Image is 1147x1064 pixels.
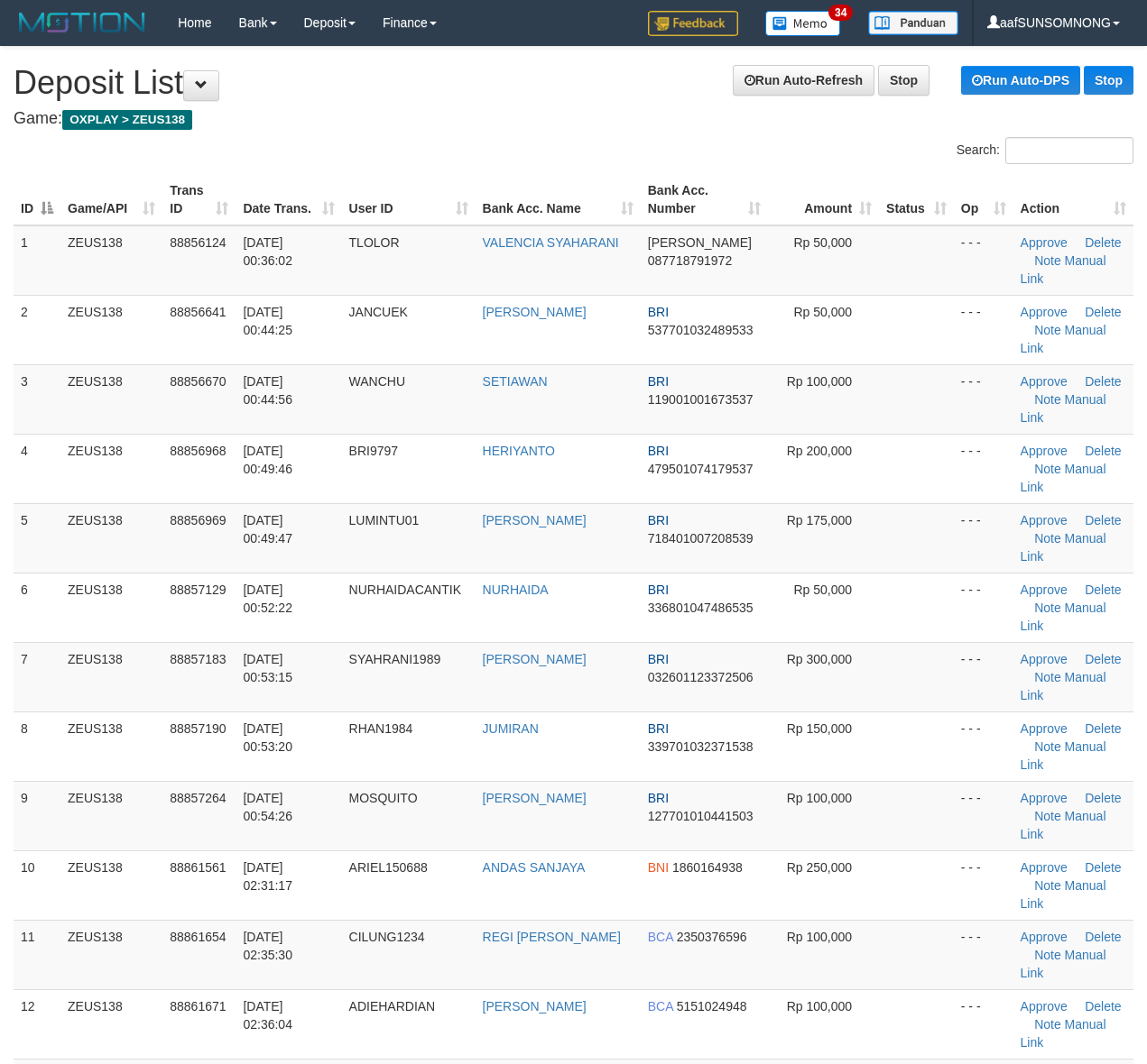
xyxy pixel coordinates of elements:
[60,295,162,364] td: ZEUS138
[1034,462,1061,476] a: Note
[1021,652,1068,666] a: Approve
[170,582,226,597] span: 88857129
[1085,444,1121,458] a: Delete
[349,513,420,527] span: LUMINTU01
[243,513,292,546] span: [DATE] 00:49:47
[733,65,874,96] a: Run Auto-Refresh
[1021,930,1068,944] a: Approve
[243,305,292,337] span: [DATE] 00:44:25
[14,110,1133,128] h4: Game:
[1021,513,1068,527] a: Approve
[648,531,754,546] span: Copy 718401007208539 to clipboard
[60,364,162,434] td: ZEUS138
[1034,253,1061,268] a: Note
[14,434,60,503] td: 4
[954,989,1013,1059] td: - - -
[14,989,60,1059] td: 12
[483,305,587,319] a: [PERSON_NAME]
[672,860,743,875] span: Copy 1860164938 to clipboard
[787,721,852,736] span: Rp 150,000
[1021,948,1106,980] a: Manual Link
[1021,860,1068,875] a: Approve
[787,444,852,458] span: Rp 200,000
[1085,860,1121,875] a: Delete
[342,174,476,225] th: User ID: activate to sort column ascending
[1021,235,1068,250] a: Approve
[349,652,441,666] span: SYAHRANI1989
[60,711,162,781] td: ZEUS138
[648,601,754,615] span: Copy 336801047486535 to clipboard
[14,642,60,711] td: 7
[170,305,226,319] span: 88856641
[1021,374,1068,389] a: Approve
[1034,1017,1061,1032] a: Note
[170,652,226,666] span: 88857183
[243,721,292,754] span: [DATE] 00:53:20
[648,670,754,684] span: Copy 032601123372506 to clipboard
[648,860,669,875] span: BNI
[1085,999,1121,1014] a: Delete
[787,791,852,805] span: Rp 100,000
[1085,930,1121,944] a: Delete
[1084,66,1133,95] a: Stop
[1021,601,1106,633] a: Manual Link
[1034,809,1061,823] a: Note
[828,5,853,21] span: 34
[1021,999,1068,1014] a: Approve
[1021,582,1068,597] a: Approve
[1021,670,1106,702] a: Manual Link
[243,930,292,962] span: [DATE] 02:35:30
[14,503,60,573] td: 5
[483,374,548,389] a: SETIAWAN
[243,235,292,268] span: [DATE] 00:36:02
[243,860,292,893] span: [DATE] 02:31:17
[648,444,669,458] span: BRI
[677,930,747,944] span: Copy 2350376596 to clipboard
[648,513,669,527] span: BRI
[648,739,754,754] span: Copy 339701032371538 to clipboard
[170,999,226,1014] span: 88861671
[14,65,1133,101] h1: Deposit List
[787,860,852,875] span: Rp 250,000
[1085,235,1121,250] a: Delete
[1005,137,1133,164] input: Search:
[14,781,60,850] td: 9
[60,174,162,225] th: Game/API: activate to sort column ascending
[1021,253,1106,286] a: Manual Link
[349,721,413,736] span: RHAN1984
[648,253,732,268] span: Copy 087718791972 to clipboard
[349,305,408,319] span: JANCUEK
[483,444,555,458] a: HERIYANTO
[954,503,1013,573] td: - - -
[1085,582,1121,597] a: Delete
[236,174,341,225] th: Date Trans.: activate to sort column ascending
[483,721,539,736] a: JUMIRAN
[787,999,852,1014] span: Rp 100,000
[60,989,162,1059] td: ZEUS138
[1034,670,1061,684] a: Note
[60,503,162,573] td: ZEUS138
[1034,531,1061,546] a: Note
[483,513,587,527] a: [PERSON_NAME]
[641,174,768,225] th: Bank Acc. Number: activate to sort column ascending
[14,174,60,225] th: ID: activate to sort column descending
[954,642,1013,711] td: - - -
[648,930,673,944] span: BCA
[648,462,754,476] span: Copy 479501074179537 to clipboard
[954,920,1013,989] td: - - -
[677,999,747,1014] span: Copy 5151024948 to clipboard
[648,791,669,805] span: BRI
[1034,392,1061,407] a: Note
[879,174,954,225] th: Status: activate to sort column ascending
[1021,305,1068,319] a: Approve
[60,642,162,711] td: ZEUS138
[243,791,292,823] span: [DATE] 00:54:26
[878,65,930,96] a: Stop
[1034,739,1061,754] a: Note
[961,66,1080,95] a: Run Auto-DPS
[14,920,60,989] td: 11
[60,434,162,503] td: ZEUS138
[1085,652,1121,666] a: Delete
[1021,392,1106,425] a: Manual Link
[648,582,669,597] span: BRI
